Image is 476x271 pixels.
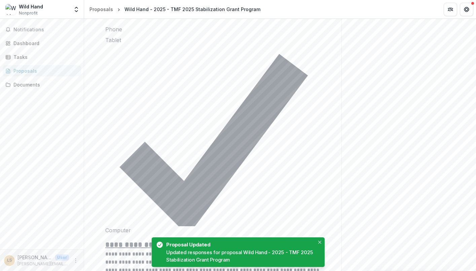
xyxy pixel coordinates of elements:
[19,10,38,16] span: Nonprofit
[3,52,81,63] a: Tasks
[316,239,323,246] button: Close
[87,4,263,14] nav: breadcrumb
[55,255,69,261] p: User
[105,26,122,33] span: Phone
[13,27,78,33] span: Notifications
[13,81,76,88] div: Documents
[3,65,81,76] a: Proposals
[17,254,52,261] p: [PERSON_NAME]
[13,67,76,74] div: Proposals
[3,38,81,49] a: Dashboard
[17,261,69,267] p: [PERSON_NAME][EMAIL_ADDRESS][DOMAIN_NAME]
[89,6,113,13] div: Proposals
[13,40,76,47] div: Dashboard
[87,4,116,14] a: Proposals
[13,54,76,61] div: Tasks
[3,24,81,35] button: Notifications
[124,6,260,13] div: Wild Hand - 2025 - TMF 2025 Stabilization Grant Program
[166,241,312,248] div: Proposal Updated
[105,37,121,43] span: Tablet
[7,258,12,263] div: Liz Sytsma
[460,3,473,16] button: Get Help
[72,3,81,16] button: Open entity switcher
[105,227,131,234] span: Computer
[166,248,315,263] div: Updated responses for proposal Wild Hand - 2025 - TMF 2025 Stabilization Grant Program
[444,3,457,16] button: Partners
[19,3,43,10] div: Wild Hand
[72,257,80,265] button: More
[3,79,81,90] a: Documents
[5,4,16,15] img: Wild Hand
